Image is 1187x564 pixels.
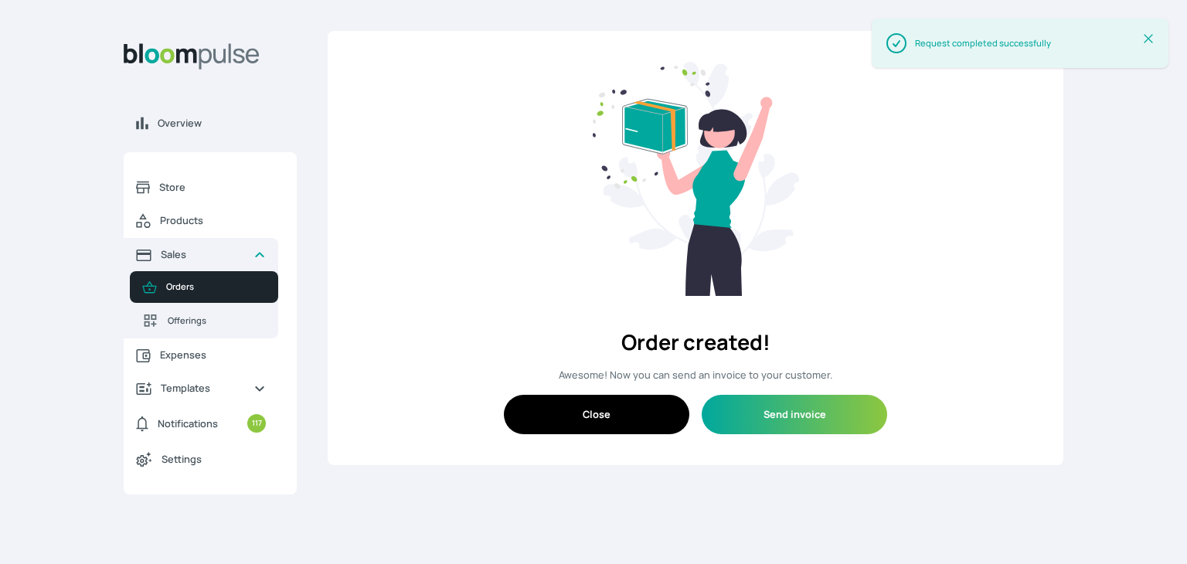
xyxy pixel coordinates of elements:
img: happy.svg [593,62,799,296]
small: 117 [247,414,266,433]
a: Orders [130,271,278,303]
a: Templates [124,372,278,405]
span: Settings [162,452,266,467]
button: Close [504,395,689,434]
a: Notifications117 [124,405,278,442]
span: Orders [166,280,266,294]
span: Products [160,213,266,228]
p: Awesome! Now you can send an invoice to your customer. [546,368,845,382]
a: Overview [124,107,297,140]
button: Send invoice [702,395,887,434]
h2: Order created! [621,296,770,368]
a: Expenses [124,338,278,372]
span: Templates [161,381,241,396]
a: Settings [124,442,278,476]
a: Store [124,171,278,204]
a: Products [124,204,278,238]
span: Expenses [160,348,266,362]
span: Sales [161,247,241,262]
img: Bloom Logo [124,43,260,70]
span: Notifications [158,416,218,431]
span: Store [159,180,266,195]
a: Offerings [130,303,278,338]
a: Sales [124,238,278,271]
span: Overview [158,116,284,131]
div: Request completed successfully [915,37,1051,50]
span: Offerings [168,314,266,328]
aside: Sidebar [124,31,297,545]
